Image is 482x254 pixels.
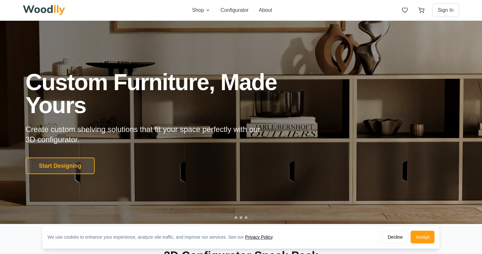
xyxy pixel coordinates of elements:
button: About [259,6,272,14]
button: Shop [192,6,210,14]
button: Configurator [221,6,249,14]
div: We use cookies to enhance your experience, analyze site traffic, and improve our services. See our . [47,234,279,240]
button: Start Designing [26,158,95,174]
a: Privacy Policy [245,235,273,240]
button: Decline [382,231,408,243]
p: Create custom shelving solutions that fit your space perfectly with our 3D configurator. [26,124,270,145]
button: Accept [411,231,435,243]
button: Sign In [432,4,459,17]
img: Woodlly [23,5,65,15]
h1: Custom Furniture, Made Yours [26,71,311,117]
